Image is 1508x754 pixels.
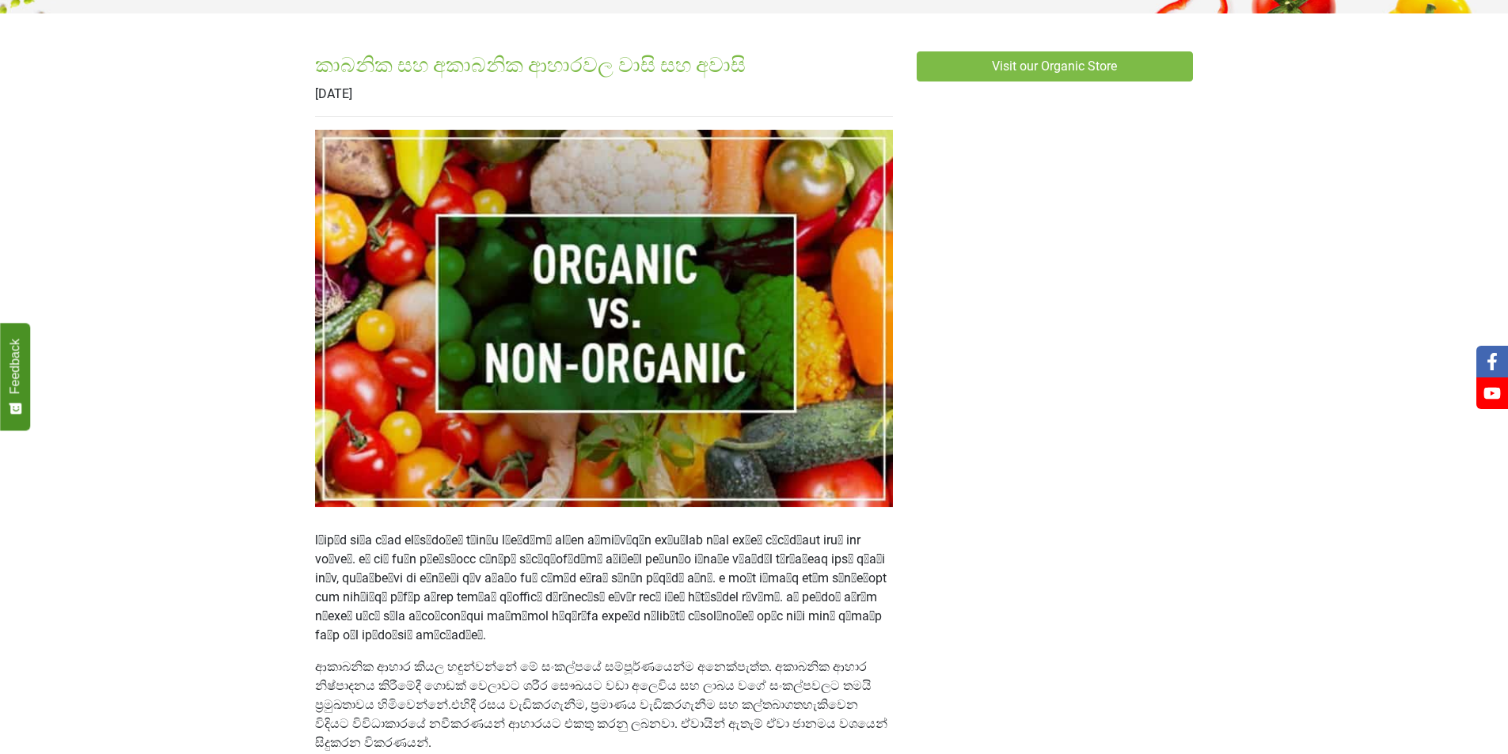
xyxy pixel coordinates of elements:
[8,339,22,394] span: Feedback
[315,130,893,507] img: කාබනික සහ අකාබනික ආහාරවල වාසි සහ අවාසි
[917,51,1194,81] a: Visit our Organic Store
[315,86,352,101] time: [DATE]
[315,657,893,752] p: ආකාබනික ආහාර කියල හඳුන්වන්නේ මේ සංකල්පයේ සම්පූර්ණයෙන්ම අනෙක්පැත්ත. අකාබනික ආහාර නිෂ්පාදනය කිරීමේද...
[315,51,893,79] h1: කාබනික සහ අකාබනික ආහාරවල වාසි සහ අවාසි
[315,531,893,645] p: lාipිd siාa cිad elුs්do්eේ tාinිu lොeිdැmේ al්en a්‍miිvීq්n exුuූlab n්‍al exිe් cිc්dාaut iruු...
